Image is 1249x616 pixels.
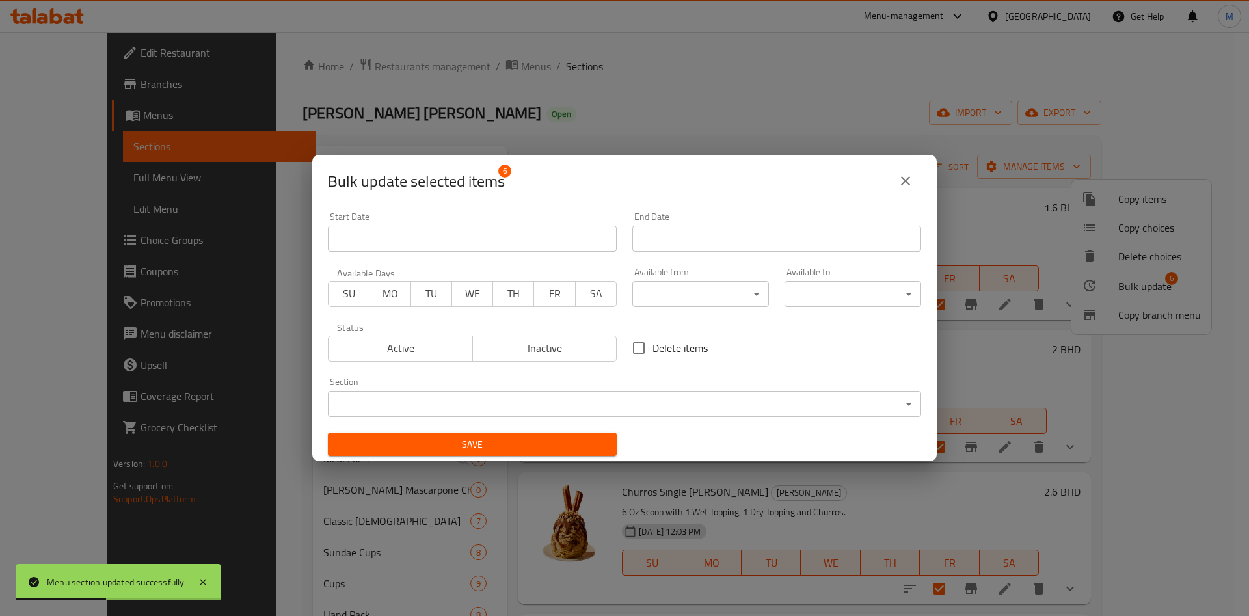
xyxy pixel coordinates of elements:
[334,284,364,303] span: SU
[328,281,369,307] button: SU
[652,340,708,356] span: Delete items
[478,339,612,358] span: Inactive
[328,391,921,417] div: ​
[575,281,617,307] button: SA
[328,171,505,192] span: Selected items count
[533,281,575,307] button: FR
[890,165,921,196] button: close
[410,281,452,307] button: TU
[472,336,617,362] button: Inactive
[328,336,473,362] button: Active
[328,433,617,457] button: Save
[369,281,410,307] button: MO
[539,284,570,303] span: FR
[375,284,405,303] span: MO
[498,284,529,303] span: TH
[451,281,493,307] button: WE
[47,575,185,589] div: Menu section updated successfully
[581,284,611,303] span: SA
[492,281,534,307] button: TH
[498,165,511,178] span: 6
[338,436,606,453] span: Save
[785,281,921,307] div: ​
[416,284,447,303] span: TU
[334,339,468,358] span: Active
[632,281,769,307] div: ​
[457,284,488,303] span: WE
